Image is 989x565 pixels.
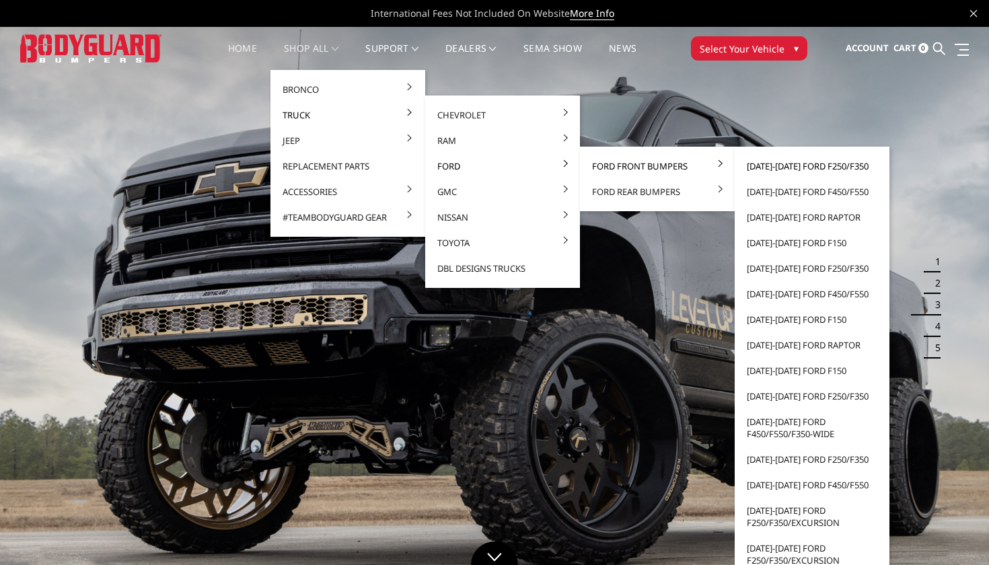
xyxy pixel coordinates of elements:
[284,44,338,70] a: shop all
[893,42,916,54] span: Cart
[431,153,575,179] a: Ford
[740,498,884,535] a: [DATE]-[DATE] Ford F250/F350/Excursion
[570,7,614,20] a: More Info
[471,541,518,565] a: Click to Down
[431,179,575,204] a: GMC
[691,36,807,61] button: Select Your Vehicle
[445,44,497,70] a: Dealers
[740,179,884,204] a: [DATE]-[DATE] Ford F450/F550
[609,44,636,70] a: News
[276,128,420,153] a: Jeep
[740,230,884,256] a: [DATE]-[DATE] Ford F150
[846,42,889,54] span: Account
[276,102,420,128] a: Truck
[431,256,575,281] a: DBL Designs Trucks
[276,179,420,204] a: Accessories
[740,332,884,358] a: [DATE]-[DATE] Ford Raptor
[740,383,884,409] a: [DATE]-[DATE] Ford F250/F350
[431,230,575,256] a: Toyota
[431,128,575,153] a: Ram
[700,42,784,56] span: Select Your Vehicle
[20,34,161,62] img: BODYGUARD BUMPERS
[740,307,884,332] a: [DATE]-[DATE] Ford F150
[740,153,884,179] a: [DATE]-[DATE] Ford F250/F350
[585,153,729,179] a: Ford Front Bumpers
[927,273,941,295] button: 2 of 5
[740,409,884,447] a: [DATE]-[DATE] Ford F450/F550/F350-wide
[431,102,575,128] a: Chevrolet
[740,472,884,498] a: [DATE]-[DATE] Ford F450/F550
[276,77,420,102] a: Bronco
[740,256,884,281] a: [DATE]-[DATE] Ford F250/F350
[922,500,989,565] iframe: Chat Widget
[893,30,928,67] a: Cart 0
[740,447,884,472] a: [DATE]-[DATE] Ford F250/F350
[523,44,582,70] a: SEMA Show
[365,44,418,70] a: Support
[585,179,729,204] a: Ford Rear Bumpers
[927,337,941,359] button: 5 of 5
[927,315,941,337] button: 4 of 5
[740,358,884,383] a: [DATE]-[DATE] Ford F150
[740,204,884,230] a: [DATE]-[DATE] Ford Raptor
[918,43,928,53] span: 0
[740,281,884,307] a: [DATE]-[DATE] Ford F450/F550
[276,153,420,179] a: Replacement Parts
[276,204,420,230] a: #TeamBodyguard Gear
[927,252,941,273] button: 1 of 5
[927,295,941,316] button: 3 of 5
[228,44,257,70] a: Home
[846,30,889,67] a: Account
[794,41,799,55] span: ▾
[431,204,575,230] a: Nissan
